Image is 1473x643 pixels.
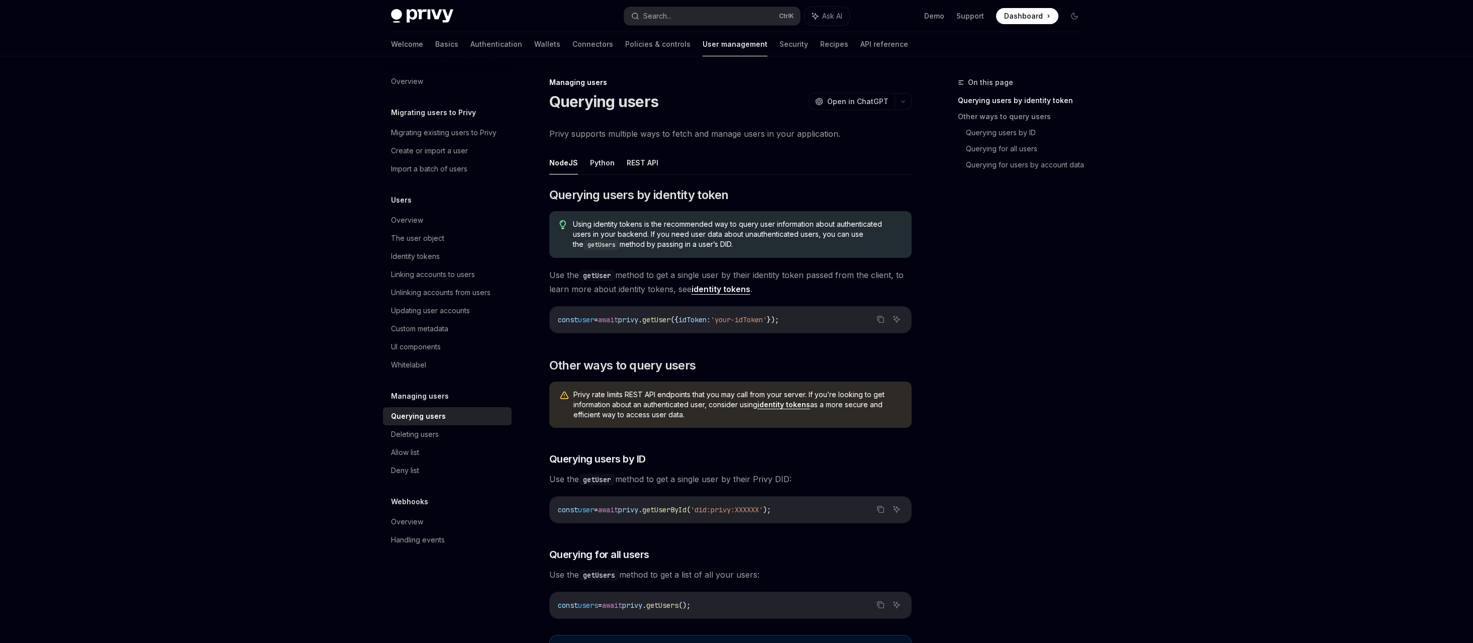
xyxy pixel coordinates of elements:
a: Authentication [470,32,522,56]
span: Querying users by identity token [549,187,729,203]
a: Security [779,32,808,56]
div: Search... [643,10,671,22]
code: getUser [579,474,615,485]
div: Overview [391,516,423,528]
span: = [594,315,598,324]
span: const [558,315,578,324]
button: NodeJS [549,151,578,174]
span: getUsers [646,601,678,610]
span: getUser [642,315,670,324]
button: Open in ChatGPT [809,93,895,110]
div: Querying users [391,410,446,422]
span: Other ways to query users [549,357,696,374]
button: Ask AI [890,598,903,611]
div: Updating user accounts [391,305,470,317]
a: Dashboard [996,8,1058,24]
a: Querying users [383,407,512,425]
div: Custom metadata [391,323,448,335]
span: user [578,315,594,324]
a: Allow list [383,443,512,462]
a: API reference [860,32,908,56]
span: Querying users by ID [549,452,646,466]
span: Use the method to get a list of all your users: [549,568,912,582]
a: Unlinking accounts from users [383,284,512,302]
a: User management [703,32,767,56]
span: Privy rate limits REST API endpoints that you may call from your server. If you’re looking to get... [573,390,902,420]
a: Support [956,11,984,21]
button: REST API [627,151,658,174]
a: Deleting users [383,425,512,443]
div: UI components [391,341,441,353]
span: }); [767,315,779,324]
h5: Migrating users to Privy [391,107,476,119]
div: Whitelabel [391,359,426,371]
span: const [558,505,578,514]
a: Overview [383,211,512,229]
h1: Querying users [549,93,659,111]
div: Overview [391,75,423,87]
a: Connectors [572,32,613,56]
div: Unlinking accounts from users [391,287,490,299]
span: idToken: [678,315,711,324]
a: Handling events [383,531,512,549]
span: users [578,601,598,610]
span: = [598,601,602,610]
a: Import a batch of users [383,160,512,178]
button: Copy the contents from the code block [874,503,887,516]
a: Demo [924,11,944,21]
h5: Users [391,194,412,206]
a: Querying users by identity token [958,93,1091,109]
span: Open in ChatGPT [827,97,889,107]
div: Linking accounts to users [391,268,475,281]
code: getUsers [579,570,619,581]
span: 'your-idToken' [711,315,767,324]
svg: Tip [559,220,566,229]
span: await [598,315,618,324]
a: Basics [435,32,458,56]
div: Overview [391,214,423,226]
span: user [578,505,594,514]
span: privy [618,505,638,514]
div: Allow list [391,446,419,458]
span: await [598,505,618,514]
span: ( [686,505,691,514]
span: Use the method to get a single user by their identity token passed from the client, to learn more... [549,268,912,296]
span: (); [678,601,691,610]
a: Wallets [534,32,560,56]
button: Search...CtrlK [624,7,800,25]
div: Handling events [391,534,445,546]
div: Import a batch of users [391,163,467,175]
a: identity tokens [692,284,750,295]
h5: Managing users [391,390,449,402]
a: identity tokens [757,400,810,409]
img: dark logo [391,9,453,23]
button: Ask AI [890,313,903,326]
a: Recipes [820,32,848,56]
a: Querying for users by account data [966,157,1091,173]
div: The user object [391,232,444,244]
span: privy [618,315,638,324]
div: Deleting users [391,428,439,440]
button: Copy the contents from the code block [874,598,887,611]
span: privy [622,601,642,610]
div: Identity tokens [391,250,440,262]
a: Other ways to query users [958,109,1091,125]
button: Toggle dark mode [1066,8,1083,24]
span: . [642,601,646,610]
a: Querying for all users [966,141,1091,157]
a: Whitelabel [383,356,512,374]
a: Create or import a user [383,142,512,160]
button: Python [590,151,615,174]
div: Create or import a user [391,145,468,157]
a: Policies & controls [625,32,691,56]
span: ); [763,505,771,514]
span: Ask AI [822,11,842,21]
span: ({ [670,315,678,324]
span: Privy supports multiple ways to fetch and manage users in your application. [549,127,912,141]
span: Using identity tokens is the recommended way to query user information about authenticated users ... [573,219,901,250]
h5: Webhooks [391,496,428,508]
a: Migrating existing users to Privy [383,124,512,142]
a: Welcome [391,32,423,56]
span: getUserById [642,505,686,514]
span: await [602,601,622,610]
